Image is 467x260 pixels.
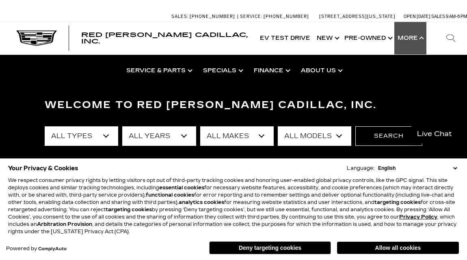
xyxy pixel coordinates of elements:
select: Language Select [376,165,459,172]
strong: essential cookies [159,185,204,191]
span: [PHONE_NUMBER] [264,14,309,19]
span: Red [PERSON_NAME] Cadillac, Inc. [81,31,248,45]
button: More [394,22,426,54]
span: Open [DATE] [404,14,430,19]
select: Filter by model [278,126,351,146]
span: Sales: [431,14,446,19]
span: [PHONE_NUMBER] [190,14,235,19]
span: Service: [240,14,262,19]
span: Live Chat [413,129,456,139]
strong: Arbitration Provision [37,221,92,227]
a: Red [PERSON_NAME] Cadillac, Inc. [81,32,249,45]
strong: functional cookies [146,192,194,198]
select: Filter by make [200,126,274,146]
img: Cadillac Dark Logo with Cadillac White Text [16,30,57,46]
button: Allow all cookies [337,242,459,254]
a: Sales: [PHONE_NUMBER] [171,14,237,19]
a: Live Chat [408,124,461,143]
button: Search [355,126,422,146]
span: Your Privacy & Cookies [8,162,78,174]
div: Powered by [6,246,67,251]
a: [STREET_ADDRESS][US_STATE] [319,14,396,19]
a: Finance [248,54,295,87]
a: Service & Parts [120,54,197,87]
select: Filter by type [45,126,118,146]
span: Sales: [171,14,188,19]
span: 9 AM-6 PM [446,14,467,19]
a: ComplyAuto [38,247,67,251]
a: Service: [PHONE_NUMBER] [237,14,311,19]
a: Pre-Owned [341,22,394,54]
a: About Us [295,54,347,87]
strong: targeting cookies [106,207,152,212]
a: New [313,22,341,54]
p: We respect consumer privacy rights by letting visitors opt out of third-party tracking cookies an... [8,177,459,235]
strong: analytics cookies [179,199,224,205]
h3: Welcome to Red [PERSON_NAME] Cadillac, Inc. [45,97,422,113]
button: Deny targeting cookies [209,241,331,254]
a: EV Test Drive [257,22,313,54]
div: Language: [347,166,374,171]
select: Filter by year [122,126,196,146]
a: Specials [197,54,248,87]
a: Privacy Policy [399,214,437,220]
strong: targeting cookies [374,199,421,205]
